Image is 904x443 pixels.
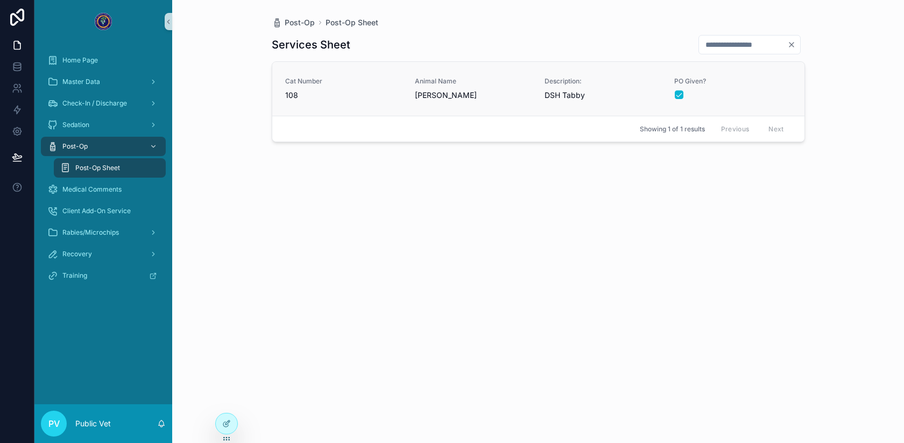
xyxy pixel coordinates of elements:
a: Cat Number108Animal Name[PERSON_NAME]Description:DSH TabbyPO Given? [272,62,804,116]
a: Master Data [41,72,166,92]
span: Rabies/Microchips [62,228,119,237]
button: Clear [787,40,800,49]
span: PV [48,417,60,430]
span: [PERSON_NAME] [415,90,532,101]
span: Check-In / Discharge [62,99,127,108]
span: PO Given? [674,77,791,86]
span: Post-Op [62,142,88,151]
a: Home Page [41,51,166,70]
span: Post-Op Sheet [75,164,120,172]
a: Recovery [41,244,166,264]
span: Cat Number [285,77,402,86]
a: Post-Op Sheet [326,17,378,28]
a: Client Add-On Service [41,201,166,221]
img: App logo [95,13,112,30]
a: Training [41,266,166,285]
span: Home Page [62,56,98,65]
a: Medical Comments [41,180,166,199]
span: Training [62,271,87,280]
div: scrollable content [34,43,172,299]
a: Post-Op [272,17,315,28]
span: Description: [545,77,661,86]
span: Medical Comments [62,185,122,194]
span: Showing 1 of 1 results [640,125,705,133]
span: Sedation [62,121,89,129]
a: Rabies/Microchips [41,223,166,242]
h1: Services Sheet [272,37,350,52]
a: Post-Op Sheet [54,158,166,178]
a: Post-Op [41,137,166,156]
span: Post-Op [285,17,315,28]
a: Check-In / Discharge [41,94,166,113]
a: Sedation [41,115,166,135]
span: Recovery [62,250,92,258]
span: 108 [285,90,402,101]
p: Public Vet [75,418,111,429]
span: Master Data [62,78,100,86]
span: DSH Tabby [545,90,661,101]
span: Client Add-On Service [62,207,131,215]
span: Animal Name [415,77,532,86]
